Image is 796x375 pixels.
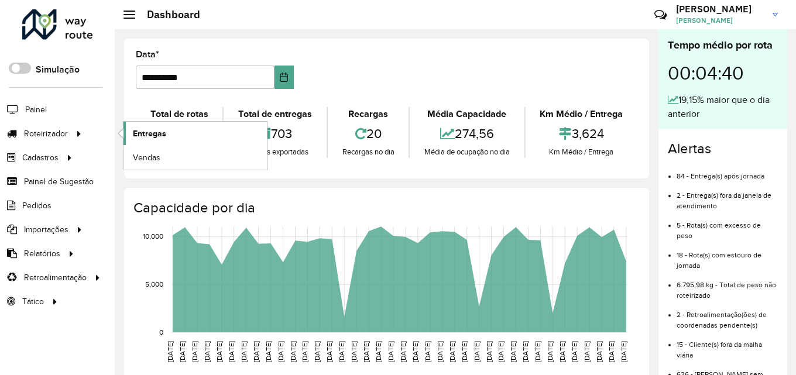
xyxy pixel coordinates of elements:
[227,146,323,158] div: Entregas exportadas
[413,121,521,146] div: 274,56
[677,241,778,271] li: 18 - Rota(s) com estouro de jornada
[485,341,493,362] text: [DATE]
[123,122,267,145] a: Entregas
[461,341,468,362] text: [DATE]
[509,341,517,362] text: [DATE]
[25,104,47,116] span: Painel
[139,107,219,121] div: Total de rotas
[546,341,554,362] text: [DATE]
[252,341,260,362] text: [DATE]
[22,199,52,212] span: Pedidos
[413,146,521,158] div: Média de ocupação no dia
[529,146,634,158] div: Km Médio / Entrega
[677,181,778,211] li: 2 - Entrega(s) fora da janela de atendimento
[677,301,778,331] li: 2 - Retroalimentação(ões) de coordenadas pendente(s)
[350,341,358,362] text: [DATE]
[668,37,778,53] div: Tempo médio por rota
[676,15,764,26] span: [PERSON_NAME]
[595,341,603,362] text: [DATE]
[583,341,591,362] text: [DATE]
[473,341,481,362] text: [DATE]
[411,341,419,362] text: [DATE]
[277,341,284,362] text: [DATE]
[228,341,235,362] text: [DATE]
[227,121,323,146] div: 703
[135,8,200,21] h2: Dashboard
[677,271,778,301] li: 6.795,98 kg - Total de peso não roteirizado
[275,66,294,89] button: Choose Date
[133,152,160,164] span: Vendas
[24,223,68,236] span: Importações
[22,295,44,308] span: Tático
[677,331,778,360] li: 15 - Cliente(s) fora da malha viária
[558,341,566,362] text: [DATE]
[136,47,159,61] label: Data
[313,341,321,362] text: [DATE]
[521,341,529,362] text: [DATE]
[497,341,505,362] text: [DATE]
[648,2,673,27] a: Contato Rápido
[227,107,323,121] div: Total de entregas
[143,233,163,240] text: 10,000
[529,107,634,121] div: Km Médio / Entrega
[424,341,431,362] text: [DATE]
[325,341,333,362] text: [DATE]
[677,162,778,181] li: 84 - Entrega(s) após jornada
[620,341,627,362] text: [DATE]
[387,341,394,362] text: [DATE]
[676,4,764,15] h3: [PERSON_NAME]
[133,128,166,140] span: Entregas
[668,93,778,121] div: 19,15% maior que o dia anterior
[240,341,248,362] text: [DATE]
[362,341,370,362] text: [DATE]
[301,341,308,362] text: [DATE]
[677,211,778,241] li: 5 - Rota(s) com excesso de peso
[338,341,345,362] text: [DATE]
[166,341,174,362] text: [DATE]
[24,128,68,140] span: Roteirizador
[36,63,80,77] label: Simulação
[375,341,382,362] text: [DATE]
[413,107,521,121] div: Média Capacidade
[191,341,198,362] text: [DATE]
[331,107,406,121] div: Recargas
[22,152,59,164] span: Cadastros
[215,341,223,362] text: [DATE]
[203,341,211,362] text: [DATE]
[179,341,186,362] text: [DATE]
[534,341,541,362] text: [DATE]
[331,121,406,146] div: 20
[133,199,637,216] h4: Capacidade por dia
[571,341,578,362] text: [DATE]
[608,341,615,362] text: [DATE]
[24,271,87,284] span: Retroalimentação
[331,146,406,158] div: Recargas no dia
[123,146,267,169] a: Vendas
[399,341,407,362] text: [DATE]
[668,140,778,157] h4: Alertas
[145,280,163,288] text: 5,000
[24,247,60,260] span: Relatórios
[265,341,272,362] text: [DATE]
[529,121,634,146] div: 3,624
[448,341,456,362] text: [DATE]
[668,53,778,93] div: 00:04:40
[436,341,444,362] text: [DATE]
[289,341,297,362] text: [DATE]
[159,328,163,336] text: 0
[24,176,94,188] span: Painel de Sugestão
